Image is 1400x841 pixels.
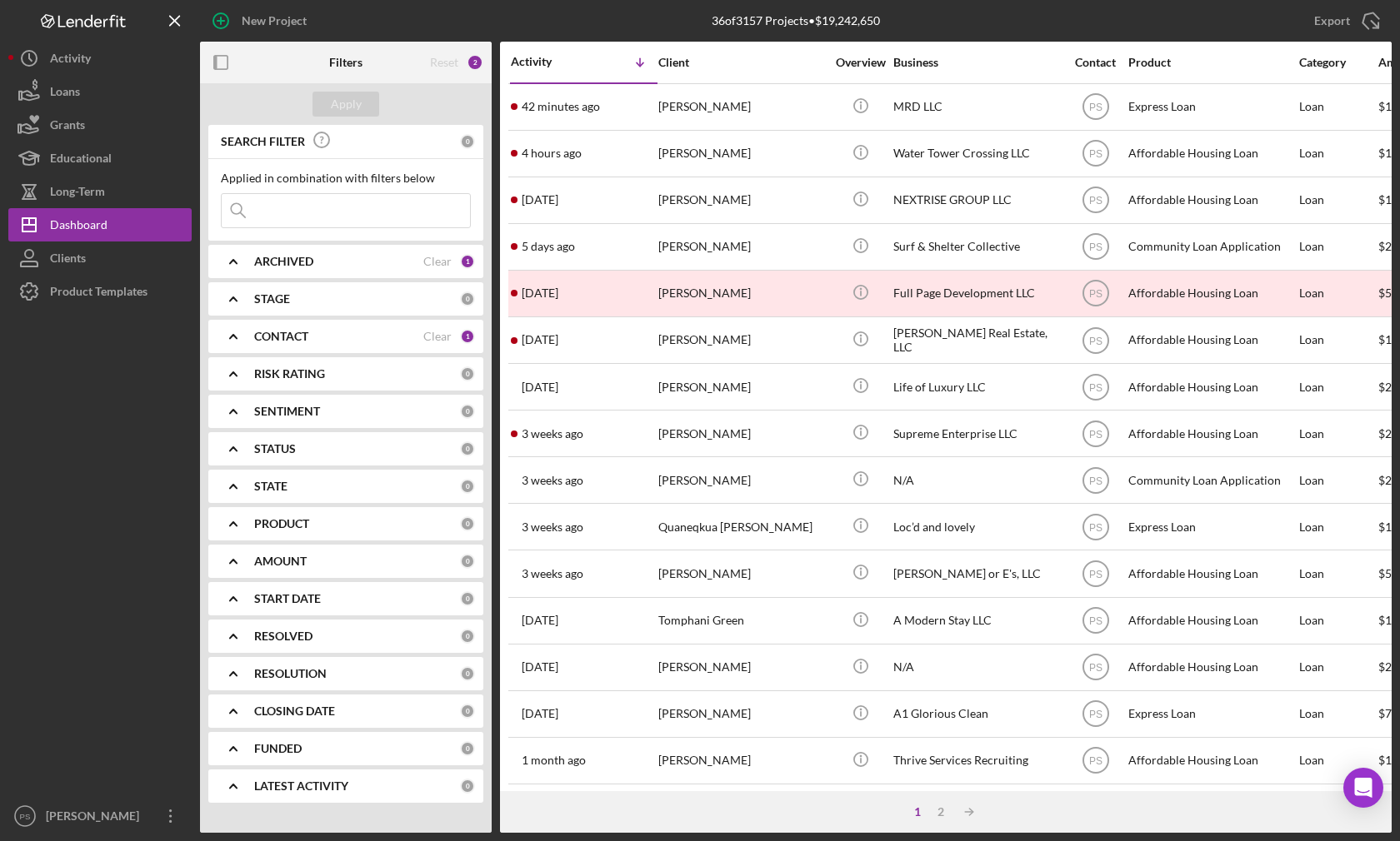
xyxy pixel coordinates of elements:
[460,666,475,681] div: 0
[254,480,287,493] b: STATE
[50,208,107,246] div: Dashboard
[893,645,1060,689] div: N/A
[1128,56,1295,69] div: Product
[1088,569,1102,580] text: PS
[511,55,584,68] div: Activity
[522,240,575,253] time: 2025-08-22 01:13
[1128,785,1295,829] div: Affordable Housing Loan
[1299,225,1377,269] div: Loan
[1128,599,1295,643] div: Affordable Housing Loan
[1299,458,1377,502] div: Loan
[8,799,192,833] button: PS[PERSON_NAME]
[460,554,475,569] div: 0
[658,599,825,643] div: Tomphani Green
[522,660,558,674] time: 2025-07-30 08:42
[1299,599,1377,643] div: Loan
[658,132,825,176] div: [PERSON_NAME]
[8,208,192,241] button: Dashboard
[658,411,825,455] div: [PERSON_NAME]
[254,630,312,643] b: RESOLVED
[254,667,327,680] b: RESOLUTION
[1314,4,1350,37] div: Export
[522,147,582,160] time: 2025-08-26 15:37
[893,225,1060,269] div: Surf & Shelter Collective
[1088,662,1102,674] text: PS
[8,175,192,208] button: Long-Term
[200,4,323,37] button: New Project
[1088,195,1102,207] text: PS
[460,516,475,531] div: 0
[1299,411,1377,455] div: Loan
[1088,615,1102,627] text: PS
[658,458,825,502] div: [PERSON_NAME]
[8,275,192,308] button: Product Templates
[893,692,1060,736] div: A1 Glorious Clean
[460,779,475,794] div: 0
[254,405,320,418] b: SENTIMENT
[658,56,825,69] div: Client
[712,14,880,27] div: 36 of 3157 Projects • $19,242,650
[1088,241,1102,253] text: PS
[1088,148,1102,160] text: PS
[50,75,80,112] div: Loans
[254,292,290,306] b: STAGE
[1299,551,1377,595] div: Loan
[1299,739,1377,783] div: Loan
[8,108,192,142] button: Grants
[460,366,475,381] div: 0
[1088,521,1102,533] text: PS
[522,614,558,627] time: 2025-07-31 12:08
[1128,85,1295,129] div: Express Loan
[8,75,192,108] button: Loans
[893,85,1060,129] div: MRD LLC
[522,333,558,346] time: 2025-08-13 14:22
[1128,365,1295,409] div: Affordable Housing Loan
[254,779,348,793] b: LATEST ACTIVITY
[1299,271,1377,316] div: Loan
[460,291,475,306] div: 0
[658,505,825,549] div: Quaneqkua [PERSON_NAME]
[1088,335,1102,346] text: PS
[893,599,1060,643] div: A Modern Stay LLC
[1088,288,1102,300] text: PS
[658,225,825,269] div: [PERSON_NAME]
[906,805,929,819] div: 1
[1299,645,1377,689] div: Loan
[254,704,335,718] b: CLOSING DATE
[1128,739,1295,783] div: Affordable Housing Loan
[8,241,192,275] button: Clients
[658,692,825,736] div: [PERSON_NAME]
[522,427,583,440] time: 2025-08-05 19:57
[460,254,475,269] div: 1
[658,365,825,409] div: [PERSON_NAME]
[460,404,475,419] div: 0
[658,318,825,362] div: [PERSON_NAME]
[1343,768,1383,808] div: Open Intercom Messenger
[893,458,1060,502] div: N/A
[460,134,475,149] div: 0
[522,100,600,113] time: 2025-08-26 18:35
[1128,132,1295,176] div: Affordable Housing Loan
[1128,645,1295,689] div: Affordable Housing Loan
[254,517,309,530] b: PRODUCT
[50,175,105,212] div: Long-Term
[522,707,558,720] time: 2025-07-28 17:02
[50,275,147,312] div: Product Templates
[1299,692,1377,736] div: Loan
[331,92,362,117] div: Apply
[50,42,91,79] div: Activity
[50,142,112,179] div: Educational
[522,520,583,534] time: 2025-08-04 22:16
[1299,785,1377,829] div: Loan
[1088,381,1102,393] text: PS
[893,505,1060,549] div: Loc’d and lovely
[50,241,86,279] div: Clients
[242,4,307,37] div: New Project
[658,785,825,829] div: [PERSON_NAME]
[254,555,307,568] b: AMOUNT
[893,132,1060,176] div: Water Tower Crossing LLC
